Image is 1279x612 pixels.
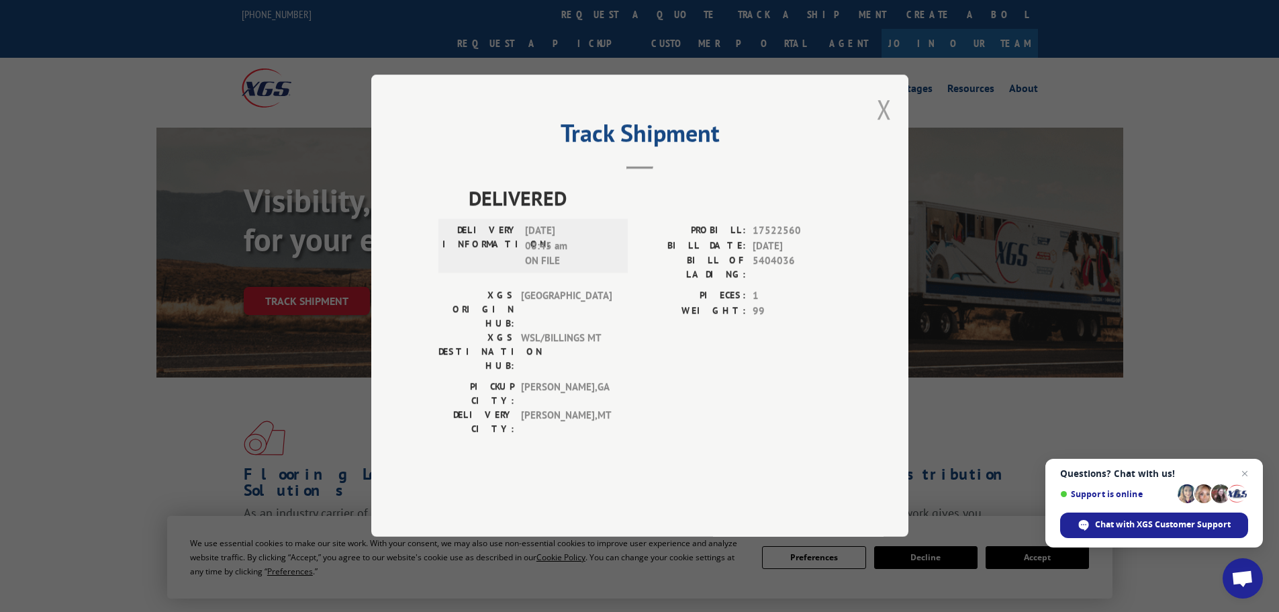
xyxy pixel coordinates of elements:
[1223,558,1263,599] div: Open chat
[521,331,612,374] span: WSL/BILLINGS MT
[438,380,514,408] label: PICKUP CITY:
[438,124,841,149] h2: Track Shipment
[753,289,841,304] span: 1
[640,238,746,254] label: BILL DATE:
[525,224,616,269] span: [DATE] 08:45 am ON FILE
[1095,519,1231,531] span: Chat with XGS Customer Support
[1060,489,1173,499] span: Support is online
[438,289,514,331] label: XGS ORIGIN HUB:
[640,289,746,304] label: PIECES:
[469,183,841,214] span: DELIVERED
[753,304,841,319] span: 99
[1237,466,1253,482] span: Close chat
[640,304,746,319] label: WEIGHT:
[753,238,841,254] span: [DATE]
[1060,513,1248,538] div: Chat with XGS Customer Support
[877,91,892,127] button: Close modal
[438,331,514,374] label: XGS DESTINATION HUB:
[521,408,612,437] span: [PERSON_NAME] , MT
[640,224,746,239] label: PROBILL:
[640,254,746,282] label: BILL OF LADING:
[442,224,518,269] label: DELIVERY INFORMATION:
[521,289,612,331] span: [GEOGRAPHIC_DATA]
[521,380,612,408] span: [PERSON_NAME] , GA
[753,254,841,282] span: 5404036
[753,224,841,239] span: 17522560
[1060,468,1248,479] span: Questions? Chat with us!
[438,408,514,437] label: DELIVERY CITY:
